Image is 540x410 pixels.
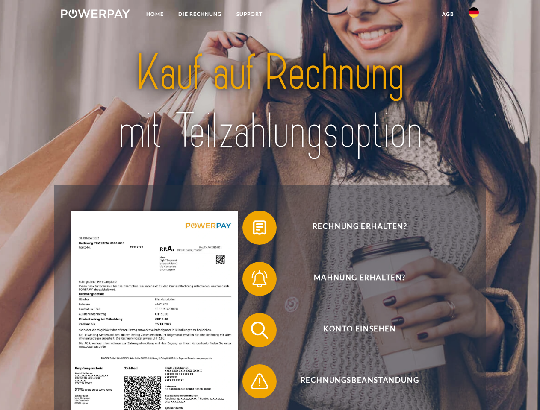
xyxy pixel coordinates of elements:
img: de [469,7,479,18]
button: Rechnung erhalten? [242,211,465,245]
a: SUPPORT [229,6,270,22]
img: qb_bill.svg [249,217,270,238]
a: agb [435,6,461,22]
a: Home [139,6,171,22]
img: qb_bell.svg [249,268,270,290]
button: Rechnungsbeanstandung [242,364,465,398]
img: title-powerpay_de.svg [82,41,458,164]
span: Rechnungsbeanstandung [255,364,464,398]
button: Konto einsehen [242,313,465,347]
img: qb_search.svg [249,319,270,341]
button: Mahnung erhalten? [242,262,465,296]
span: Konto einsehen [255,313,464,347]
img: qb_warning.svg [249,371,270,392]
a: DIE RECHNUNG [171,6,229,22]
span: Mahnung erhalten? [255,262,464,296]
img: logo-powerpay-white.svg [61,9,130,18]
span: Rechnung erhalten? [255,211,464,245]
